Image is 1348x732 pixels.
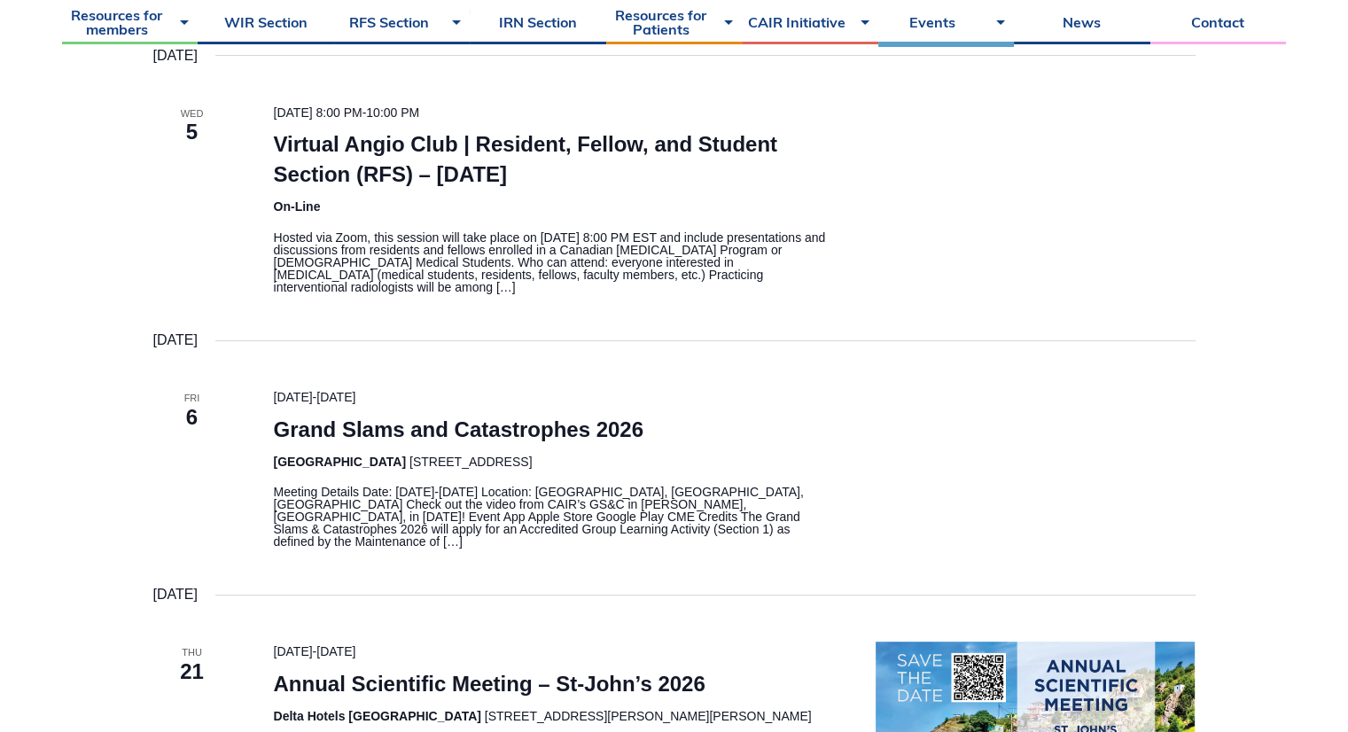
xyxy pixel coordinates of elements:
[316,644,355,658] span: [DATE]
[273,105,419,120] time: -
[273,417,643,442] a: Grand Slams and Catastrophes 2026
[153,583,198,606] time: [DATE]
[273,672,705,697] a: Annual Scientific Meeting – St-John’s 2026
[273,709,480,723] span: Delta Hotels [GEOGRAPHIC_DATA]
[153,657,231,687] span: 21
[153,106,231,121] span: Wed
[366,105,419,120] span: 10:00 PM
[153,645,231,660] span: Thu
[153,391,231,406] span: Fri
[273,644,355,658] time: -
[273,390,355,404] time: -
[153,329,198,352] time: [DATE]
[273,390,312,404] span: [DATE]
[273,132,777,187] a: Virtual Angio Club | Resident, Fellow, and Student Section (RFS) – [DATE]
[273,644,312,658] span: [DATE]
[273,231,833,293] p: Hosted via Zoom, this session will take place on [DATE] 8:00 PM EST and include presentations and...
[409,455,532,469] span: [STREET_ADDRESS]
[273,199,320,214] span: On-Line
[485,709,812,723] span: [STREET_ADDRESS][PERSON_NAME][PERSON_NAME]
[273,105,362,120] span: [DATE] 8:00 PM
[273,455,406,469] span: [GEOGRAPHIC_DATA]
[153,44,198,67] time: [DATE]
[316,390,355,404] span: [DATE]
[153,117,231,147] span: 5
[153,402,231,432] span: 6
[273,486,833,548] p: Meeting Details Date: [DATE]-[DATE] Location: [GEOGRAPHIC_DATA], [GEOGRAPHIC_DATA], [GEOGRAPHIC_D...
